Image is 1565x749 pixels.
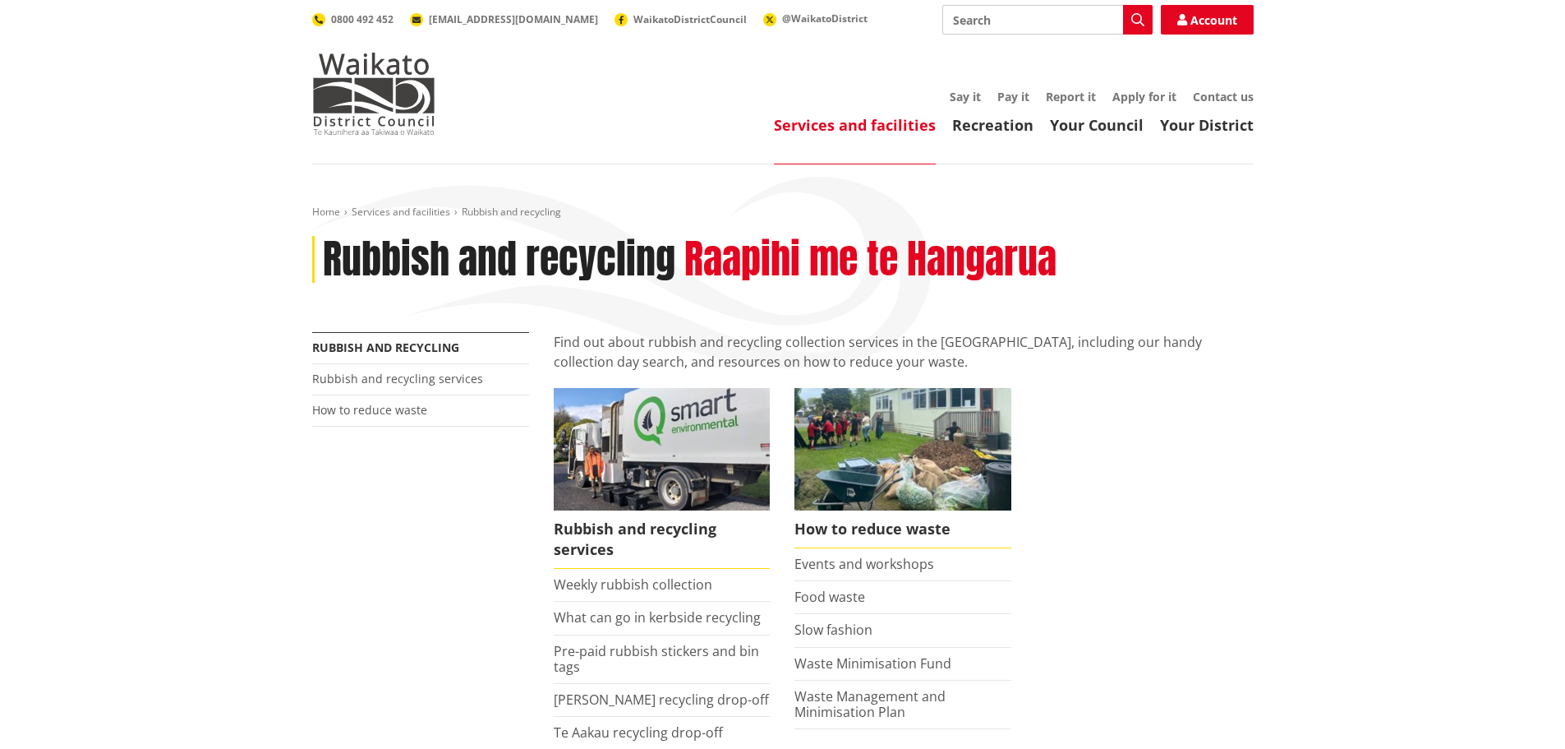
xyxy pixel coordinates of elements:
a: Services and facilities [774,115,936,135]
a: WaikatoDistrictCouncil [614,12,747,26]
a: Slow fashion [794,621,872,639]
span: Rubbish and recycling services [554,511,771,569]
a: What can go in kerbside recycling [554,608,761,626]
img: Waikato District Council - Te Kaunihera aa Takiwaa o Waikato [312,53,435,135]
span: [EMAIL_ADDRESS][DOMAIN_NAME] [429,12,598,26]
a: Rubbish and recycling services [312,371,483,386]
a: Services and facilities [352,205,450,219]
a: How to reduce waste [312,402,427,418]
a: Contact us [1193,89,1254,104]
a: Account [1161,5,1254,35]
h2: Raapihi me te Hangarua [684,236,1056,284]
a: Report it [1046,89,1096,104]
a: Home [312,205,340,219]
a: Recreation [952,115,1033,135]
a: Say it [950,89,981,104]
a: Pay it [997,89,1029,104]
a: Weekly rubbish collection [554,576,712,594]
a: How to reduce waste [794,388,1011,548]
a: @WaikatoDistrict [763,12,868,25]
span: How to reduce waste [794,511,1011,548]
span: Rubbish and recycling [462,205,561,219]
img: Rubbish and recycling services [554,388,771,510]
a: [EMAIL_ADDRESS][DOMAIN_NAME] [410,12,598,26]
a: Food waste [794,588,865,606]
span: WaikatoDistrictCouncil [633,12,747,26]
a: 0800 492 452 [312,12,394,26]
a: Te Aakau recycling drop-off [554,724,723,742]
a: Rubbish and recycling [312,340,459,355]
p: Find out about rubbish and recycling collection services in the [GEOGRAPHIC_DATA], including our ... [554,332,1254,372]
img: Reducing waste [794,388,1011,510]
a: [PERSON_NAME] recycling drop-off [554,691,769,709]
nav: breadcrumb [312,206,1254,220]
a: Waste Management and Minimisation Plan [794,687,946,721]
span: @WaikatoDistrict [782,12,868,25]
a: Pre-paid rubbish stickers and bin tags [554,642,759,676]
a: Apply for it [1112,89,1176,104]
span: 0800 492 452 [331,12,394,26]
a: Events and workshops [794,555,934,573]
a: Your Council [1050,115,1144,135]
a: Waste Minimisation Fund [794,654,951,673]
input: Search input [942,5,1153,35]
a: Your District [1160,115,1254,135]
h1: Rubbish and recycling [323,236,675,284]
a: Rubbish and recycling services [554,388,771,569]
